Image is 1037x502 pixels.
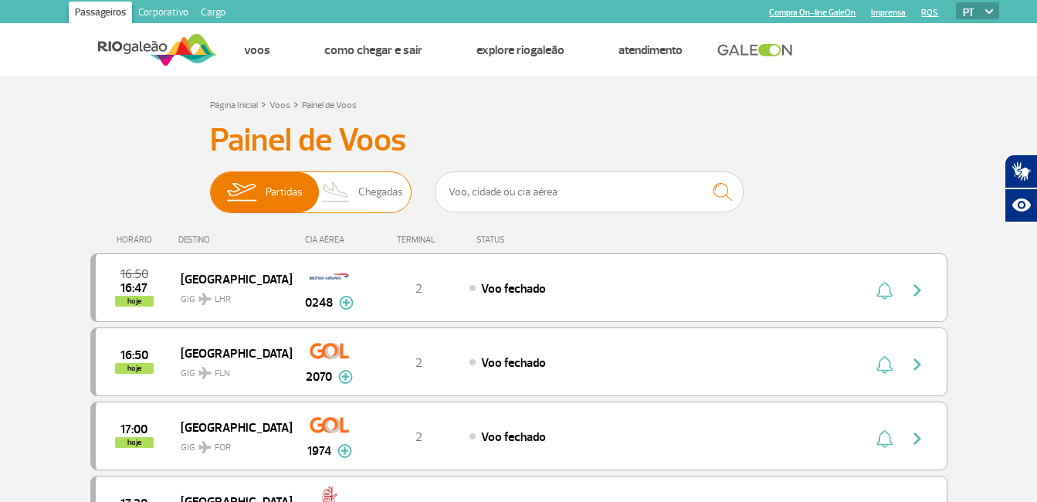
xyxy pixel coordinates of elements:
[215,293,231,307] span: LHR
[469,235,595,245] div: STATUS
[876,429,893,448] img: sino-painel-voo.svg
[337,444,352,458] img: mais-info-painel-voo.svg
[481,429,546,445] span: Voo fechado
[618,42,683,58] a: Atendimento
[415,281,422,297] span: 2
[181,284,280,307] span: GIG
[69,2,132,26] a: Passageiros
[120,424,147,435] span: 2025-09-27 17:00:00
[481,355,546,371] span: Voo fechado
[358,172,403,212] span: Chegadas
[244,42,270,58] a: Voos
[178,235,291,245] div: DESTINO
[181,417,280,437] span: [GEOGRAPHIC_DATA]
[198,293,212,305] img: destiny_airplane.svg
[215,441,231,455] span: FOR
[908,281,927,300] img: seta-direita-painel-voo.svg
[415,355,422,371] span: 2
[302,100,357,111] a: Painel de Voos
[307,442,331,460] span: 1974
[876,355,893,374] img: sino-painel-voo.svg
[876,281,893,300] img: sino-painel-voo.svg
[921,8,938,18] a: RQS
[115,437,154,448] span: hoje
[415,429,422,445] span: 2
[435,171,744,212] input: Voo, cidade ou cia aérea
[305,293,333,312] span: 0248
[195,2,232,26] a: Cargo
[481,281,546,297] span: Voo fechado
[181,432,280,455] span: GIG
[120,269,148,280] span: 2025-09-27 16:50:00
[198,367,212,379] img: destiny_airplane.svg
[313,172,359,212] img: slider-desembarque
[115,363,154,374] span: hoje
[339,296,354,310] img: mais-info-painel-voo.svg
[95,235,179,245] div: HORÁRIO
[871,8,906,18] a: Imprensa
[1005,154,1037,188] button: Abrir tradutor de língua de sinais.
[338,370,353,384] img: mais-info-painel-voo.svg
[266,172,303,212] span: Partidas
[181,358,280,381] span: GIG
[269,100,290,111] a: Voos
[261,95,266,113] a: >
[132,2,195,26] a: Corporativo
[324,42,422,58] a: Como chegar e sair
[293,95,299,113] a: >
[120,283,147,293] span: 2025-09-27 16:47:00
[210,100,258,111] a: Página Inicial
[181,343,280,363] span: [GEOGRAPHIC_DATA]
[215,367,230,381] span: FLN
[120,350,148,361] span: 2025-09-27 16:50:00
[210,121,828,160] h3: Painel de Voos
[198,441,212,453] img: destiny_airplane.svg
[476,42,564,58] a: Explore RIOgaleão
[115,296,154,307] span: hoje
[1005,188,1037,222] button: Abrir recursos assistivos.
[181,269,280,289] span: [GEOGRAPHIC_DATA]
[1005,154,1037,222] div: Plugin de acessibilidade da Hand Talk.
[306,368,332,386] span: 2070
[217,172,266,212] img: slider-embarque
[291,235,368,245] div: CIA AÉREA
[769,8,856,18] a: Compra On-line GaleOn
[908,355,927,374] img: seta-direita-painel-voo.svg
[368,235,469,245] div: TERMINAL
[908,429,927,448] img: seta-direita-painel-voo.svg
